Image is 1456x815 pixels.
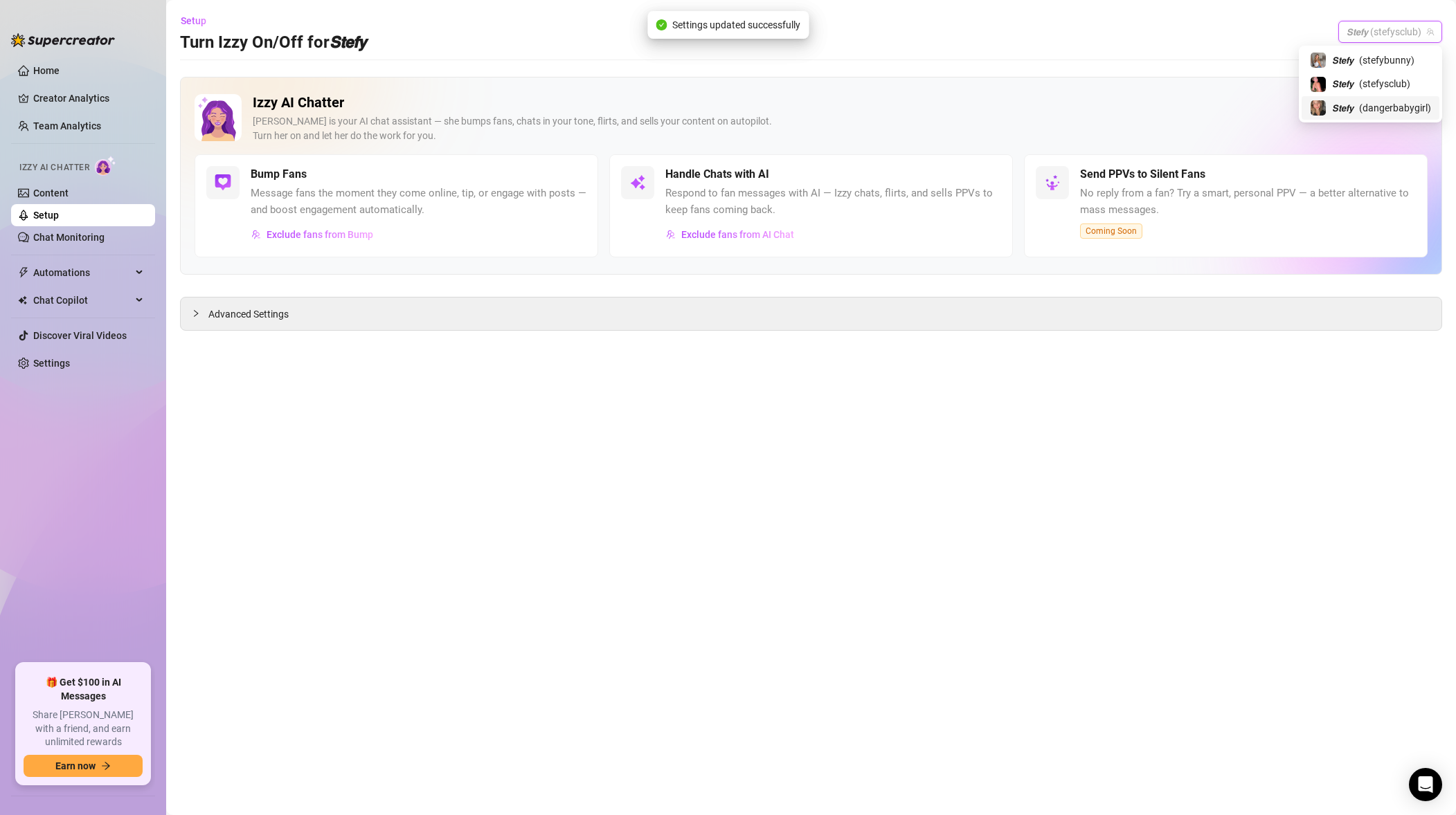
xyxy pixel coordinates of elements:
[253,114,1385,143] div: [PERSON_NAME] is your AI chat assistant — she bumps fans, chats in your tone, flirts, and sells y...
[33,262,132,284] span: Automations
[1359,100,1431,116] span: ( dangerbabygirl )
[195,94,242,141] img: Izzy AI Chatter
[666,230,676,239] img: svg%3e
[215,174,231,191] img: svg%3e
[1332,76,1354,91] span: 𝙎𝙩𝙚𝙛𝙮
[24,708,143,749] span: Share [PERSON_NAME] with a friend, and earn unlimited rewards
[208,306,289,322] span: Advanced Settings
[33,232,105,243] a: Chat Monitoring
[1080,166,1205,183] h5: Send PPVs to Silent Fans
[253,94,1385,111] h2: Izzy AI Chatter
[192,306,208,321] div: collapsed
[1347,21,1434,42] span: 𝙎𝙩𝙚𝙛𝙮 (stefysclub)
[1311,53,1326,68] img: 𝙎𝙩𝙚𝙛𝙮 (@stefybunny)
[1080,185,1416,218] span: No reply from a fan? Try a smart, personal PPV — a better alternative to mass messages.
[267,229,373,240] span: Exclude fans from Bump
[1426,28,1435,36] span: team
[681,229,794,240] span: Exclude fans from AI Chat
[18,267,29,278] span: thunderbolt
[11,33,115,47] img: logo-BBDzfeDw.svg
[665,166,769,183] h5: Handle Chats with AI
[18,295,27,305] img: Chat Copilot
[181,15,206,26] span: Setup
[55,760,96,771] span: Earn now
[33,210,59,221] a: Setup
[33,87,144,109] a: Creator Analytics
[1311,100,1326,116] img: 𝙎𝙩𝙚𝙛𝙮 (@dangerbabygirl)
[1409,768,1442,801] div: Open Intercom Messenger
[33,289,132,311] span: Chat Copilot
[180,10,217,32] button: Setup
[251,166,307,183] h5: Bump Fans
[656,19,667,30] span: check-circle
[33,358,70,369] a: Settings
[19,161,89,174] span: Izzy AI Chatter
[33,65,60,76] a: Home
[665,185,1001,218] span: Respond to fan messages with AI — Izzy chats, flirts, and sells PPVs to keep fans coming back.
[1359,76,1410,91] span: ( stefysclub )
[24,755,143,777] button: Earn nowarrow-right
[251,230,261,239] img: svg%3e
[1332,100,1354,116] span: 𝙎𝙩𝙚𝙛𝙮
[33,120,101,131] a: Team Analytics
[1044,174,1061,191] img: svg%3e
[101,761,111,771] span: arrow-right
[251,185,586,218] span: Message fans the moment they come online, tip, or engage with posts — and boost engagement automa...
[95,156,116,176] img: AI Chatter
[33,330,127,341] a: Discover Viral Videos
[24,676,143,703] span: 🎁 Get $100 in AI Messages
[192,309,200,318] span: collapsed
[1332,53,1354,68] span: 𝙎𝙩𝙚𝙛𝙮
[1080,223,1142,239] span: Coming Soon
[1359,53,1414,68] span: ( stefybunny )
[629,174,646,191] img: svg%3e
[33,187,69,199] a: Content
[665,223,795,246] button: Exclude fans from AI Chat
[251,223,374,246] button: Exclude fans from Bump
[672,17,800,33] span: Settings updated successfully
[180,32,366,54] h3: Turn Izzy On/Off for 𝙎𝙩𝙚𝙛𝙮
[1311,77,1326,92] img: 𝙎𝙩𝙚𝙛𝙮 (@stefysclub)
